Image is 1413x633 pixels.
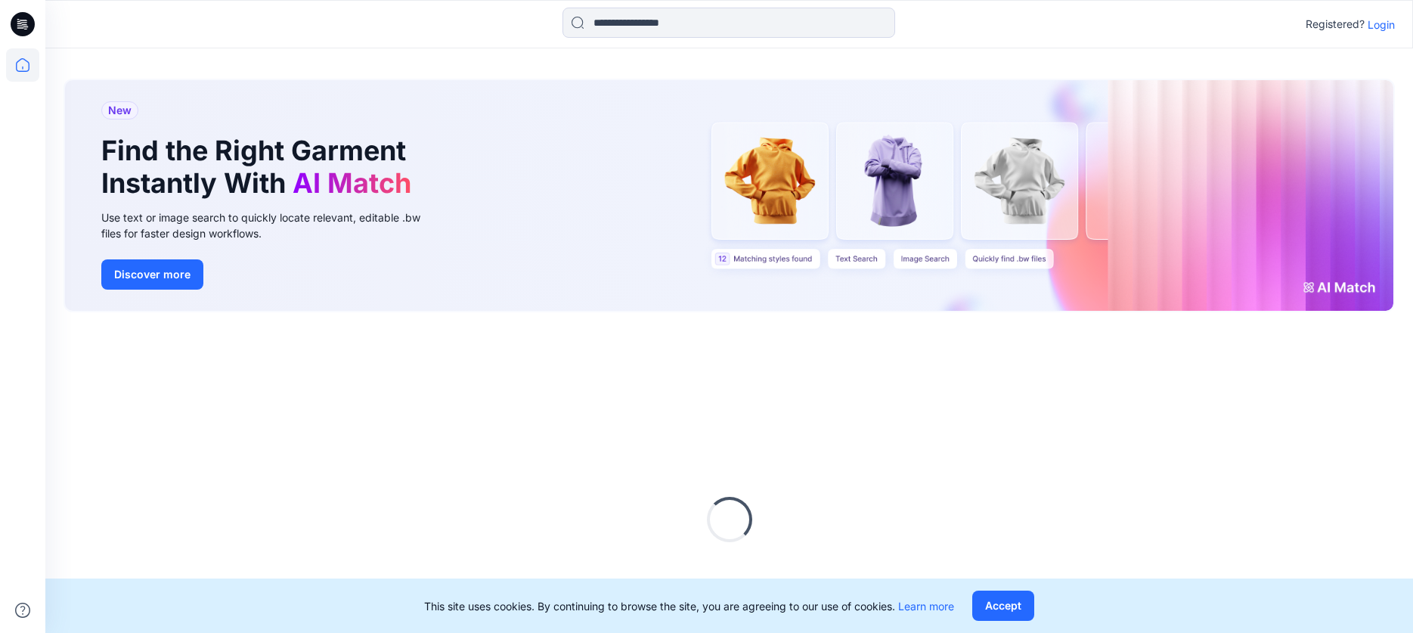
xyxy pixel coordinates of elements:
h1: Find the Right Garment Instantly With [101,135,419,200]
div: Use text or image search to quickly locate relevant, editable .bw files for faster design workflows. [101,209,442,241]
p: This site uses cookies. By continuing to browse the site, you are agreeing to our use of cookies. [424,598,954,614]
p: Login [1368,17,1395,33]
button: Accept [972,591,1034,621]
button: Discover more [101,259,203,290]
p: Registered? [1306,15,1365,33]
span: AI Match [293,166,411,200]
a: Learn more [898,600,954,613]
span: New [108,101,132,119]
